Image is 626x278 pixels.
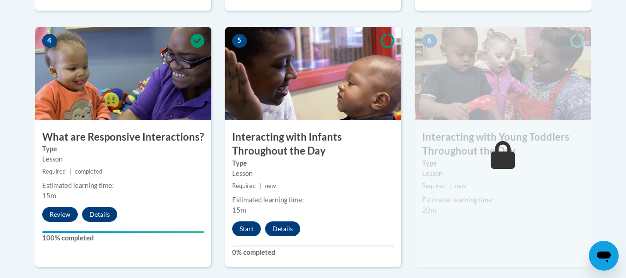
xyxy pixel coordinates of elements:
[225,27,401,120] img: Course Image
[42,181,204,191] div: Estimated learning time:
[42,192,56,200] span: 15m
[415,27,591,120] img: Course Image
[232,247,394,258] label: 0% completed
[42,168,66,175] span: Required
[42,231,204,233] div: Your progress
[265,182,276,189] span: new
[35,27,211,120] img: Course Image
[42,34,57,48] span: 4
[225,130,401,159] h3: Interacting with Infants Throughout the Day
[449,182,451,189] span: |
[415,130,591,159] h3: Interacting with Young Toddlers Throughout the Day
[422,195,584,205] div: Estimated learning time:
[232,221,261,236] button: Start
[422,182,446,189] span: Required
[422,158,584,168] label: Type
[42,154,204,164] div: Lesson
[42,233,204,243] label: 100% completed
[42,207,78,222] button: Review
[75,168,102,175] span: completed
[422,168,584,179] div: Lesson
[259,182,261,189] span: |
[82,207,117,222] button: Details
[42,144,204,154] label: Type
[422,34,437,48] span: 6
[232,182,256,189] span: Required
[265,221,300,236] button: Details
[35,130,211,144] h3: What are Responsive Interactions?
[232,195,394,205] div: Estimated learning time:
[422,206,436,214] span: 20m
[232,206,246,214] span: 15m
[70,168,71,175] span: |
[455,182,466,189] span: new
[232,168,394,179] div: Lesson
[232,34,247,48] span: 5
[589,241,619,271] iframe: Botón para iniciar la ventana de mensajería
[232,158,394,168] label: Type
